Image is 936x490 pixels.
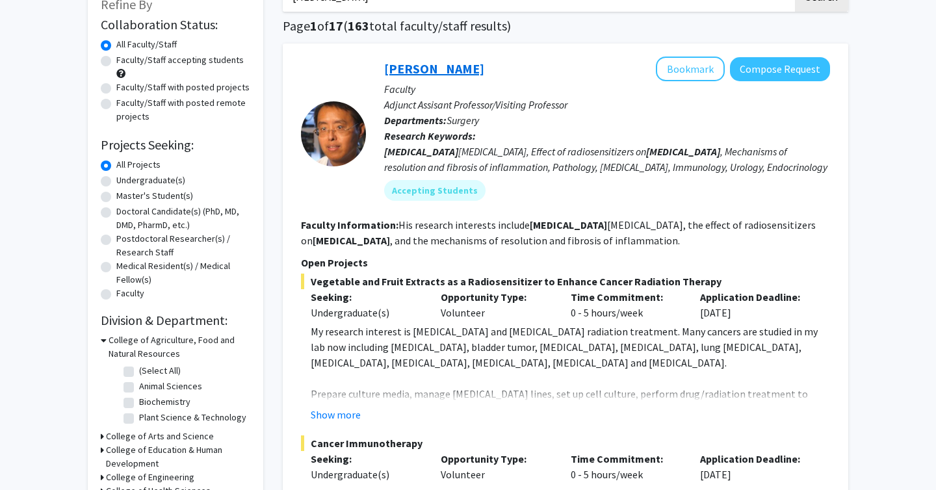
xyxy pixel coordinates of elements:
[561,451,691,482] div: 0 - 5 hours/week
[116,96,250,123] label: Faculty/Staff with posted remote projects
[730,57,830,81] button: Compose Request to Yujiang Fang
[311,467,421,482] div: Undergraduate(s)
[10,432,55,480] iframe: Chat
[447,114,479,127] span: Surgery
[116,259,250,287] label: Medical Resident(s) / Medical Fellow(s)
[431,451,561,482] div: Volunteer
[384,60,484,77] a: [PERSON_NAME]
[384,180,486,201] mat-chip: Accepting Students
[301,218,398,231] b: Faculty Information:
[348,18,369,34] span: 163
[571,451,681,467] p: Time Commitment:
[101,17,250,32] h2: Collaboration Status:
[116,158,161,172] label: All Projects
[101,313,250,328] h2: Division & Department:
[700,451,811,467] p: Application Deadline:
[311,305,421,320] div: Undergraduate(s)
[301,435,830,451] span: Cancer Immunotherapy
[311,451,421,467] p: Seeking:
[311,325,818,369] span: My research interest is [MEDICAL_DATA] and [MEDICAL_DATA] radiation treatment. Many cancers are s...
[690,451,820,482] div: [DATE]
[301,218,816,247] fg-read-more: His research interests include [MEDICAL_DATA], the effect of radiosensitizers on , and the mechan...
[311,387,815,432] span: Prepare culture media, manage [MEDICAL_DATA] lines, set up cell culture, perform drug/radiation t...
[571,289,681,305] p: Time Commitment:
[384,144,830,175] div: [MEDICAL_DATA], Effect of radiosensitizers on , Mechanisms of resolution and fibrosis of inflamma...
[101,137,250,153] h2: Projects Seeking:
[690,289,820,320] div: [DATE]
[116,174,185,187] label: Undergraduate(s)
[441,289,551,305] p: Opportunity Type:
[139,395,190,409] label: Biochemistry
[646,145,720,158] b: [MEDICAL_DATA]
[530,218,607,231] b: [MEDICAL_DATA]
[106,443,250,471] h3: College of Education & Human Development
[116,38,177,51] label: All Faculty/Staff
[301,274,830,289] span: Vegetable and Fruit Extracts as a Radiosensitizer to Enhance Cancer Radiation Therapy
[283,18,848,34] h1: Page of ( total faculty/staff results)
[301,255,830,270] p: Open Projects
[310,18,317,34] span: 1
[329,18,343,34] span: 17
[656,57,725,81] button: Add Yujiang Fang to Bookmarks
[116,53,244,67] label: Faculty/Staff accepting students
[106,430,214,443] h3: College of Arts and Science
[139,411,246,424] label: Plant Science & Technology
[384,81,830,97] p: Faculty
[139,380,202,393] label: Animal Sciences
[116,81,250,94] label: Faculty/Staff with posted projects
[109,333,250,361] h3: College of Agriculture, Food and Natural Resources
[116,232,250,259] label: Postdoctoral Researcher(s) / Research Staff
[106,471,194,484] h3: College of Engineering
[311,407,361,422] button: Show more
[139,364,181,378] label: (Select All)
[384,145,458,158] b: [MEDICAL_DATA]
[311,289,421,305] p: Seeking:
[561,289,691,320] div: 0 - 5 hours/week
[116,287,144,300] label: Faculty
[700,289,811,305] p: Application Deadline:
[431,289,561,320] div: Volunteer
[116,189,193,203] label: Master's Student(s)
[116,205,250,232] label: Doctoral Candidate(s) (PhD, MD, DMD, PharmD, etc.)
[384,97,830,112] p: Adjunct Assisant Professor/Visiting Professor
[384,114,447,127] b: Departments:
[441,451,551,467] p: Opportunity Type:
[313,234,390,247] b: [MEDICAL_DATA]
[384,129,476,142] b: Research Keywords:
